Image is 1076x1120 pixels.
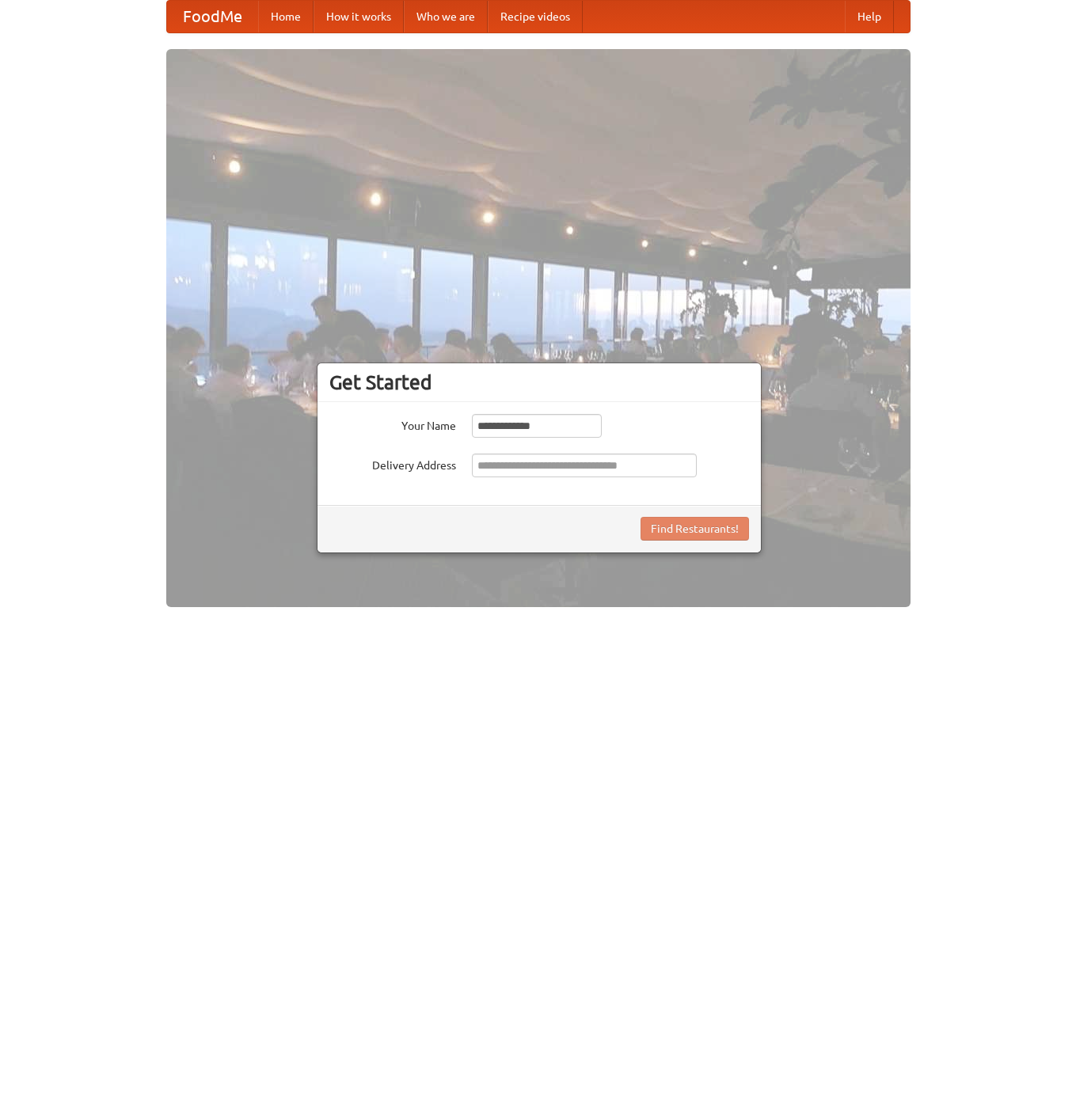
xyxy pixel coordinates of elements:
[488,1,583,32] a: Recipe videos
[641,517,749,541] button: Find Restaurants!
[329,370,749,394] h3: Get Started
[167,1,258,32] a: FoodMe
[329,414,456,434] label: Your Name
[314,1,404,32] a: How it works
[258,1,314,32] a: Home
[329,454,456,473] label: Delivery Address
[404,1,488,32] a: Who we are
[845,1,894,32] a: Help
